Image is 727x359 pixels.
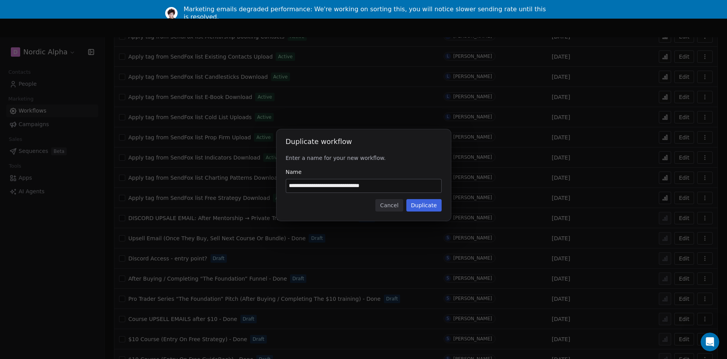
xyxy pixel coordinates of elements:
h1: Duplicate workflow [286,139,442,146]
span: Name [286,168,442,176]
p: Enter a name for your new workflow. [286,154,442,162]
button: Duplicate [406,199,442,212]
div: Marketing emails degraded performance: We're working on sorting this, you will notice slower send... [184,5,550,21]
button: Cancel [375,199,403,212]
img: Profile image for Ram [165,7,178,19]
iframe: Intercom live chat [701,333,719,351]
